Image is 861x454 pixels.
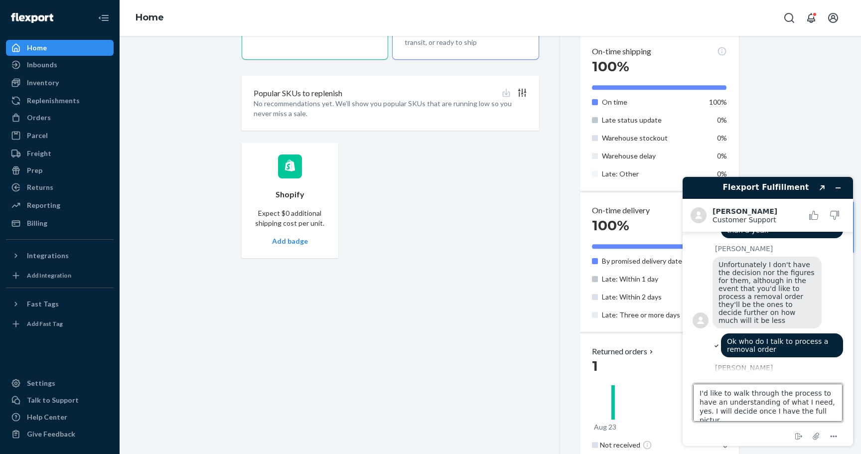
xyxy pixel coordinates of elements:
[94,8,114,28] button: Close Navigation
[6,375,114,391] a: Settings
[27,200,60,210] div: Reporting
[602,274,700,284] p: Late: Within 1 day
[592,217,629,234] span: 100%
[27,113,51,123] div: Orders
[15,89,224,103] p: The purpose of this report is to
[27,378,55,388] div: Settings
[6,128,114,144] a: Parcel
[592,357,598,374] span: 1
[592,58,629,75] span: 100%
[594,422,616,432] p: Aug 23
[602,310,700,320] p: Late: Three or more days
[6,215,114,231] a: Billing
[675,169,861,454] iframe: Find more information here
[6,426,114,442] button: Give Feedback
[779,8,799,28] button: Open Search Box
[602,133,700,143] p: Warehouse stockout
[27,43,47,53] div: Home
[600,440,702,450] div: Not received
[602,169,700,179] p: Late: Other
[30,118,224,147] li: enable the seller and Flexport to reconcile shipments, and
[592,346,655,357] button: Returned orders
[27,395,79,405] div: Talk to Support
[405,27,526,47] p: No shipments receiving, forwarding, in transit, or ready to ship
[272,236,308,246] button: Add badge
[128,3,172,32] ol: breadcrumbs
[27,60,57,70] div: Inbounds
[27,429,75,439] div: Give Feedback
[6,40,114,56] a: Home
[6,316,114,332] a: Add Fast Tag
[27,149,51,158] div: Freight
[6,197,114,213] a: Reporting
[6,162,114,178] a: Prep
[27,271,71,280] div: Add Integration
[6,248,114,264] button: Integrations
[602,256,700,266] p: By promised delivery date
[717,116,727,124] span: 0%
[602,151,700,161] p: Warehouse delay
[276,189,304,200] p: Shopify
[136,12,164,23] a: Home
[15,218,224,347] p: A seller creates shipping plans in Flexport Portal to send inventory to Flexport. Every shipping ...
[27,412,67,422] div: Help Center
[6,146,114,161] a: Freight
[6,409,114,425] a: Help Center
[15,20,224,53] div: 991 Inbounds - Shipping Plan Reconciliation Report V2
[602,292,700,302] p: Late: Within 2 days
[11,13,53,23] img: Flexport logo
[6,57,114,73] a: Inbounds
[30,152,224,181] li: serve as a source of truth on all shipment data for the seller at the time at which it's generated.
[27,96,80,106] div: Replenishments
[6,110,114,126] a: Orders
[592,46,651,57] p: On-time shipping
[823,8,843,28] button: Open account menu
[27,218,47,228] div: Billing
[27,299,59,309] div: Fast Tags
[6,392,114,408] button: Talk to Support
[801,8,821,28] button: Open notifications
[6,296,114,312] button: Fast Tags
[27,131,48,141] div: Parcel
[6,75,114,91] a: Inventory
[602,115,700,125] p: Late status update
[6,93,114,109] a: Replenishments
[254,99,527,119] p: No recommendations yet. We’ll show you popular SKUs that are running low so you never miss a sale.
[27,182,53,192] div: Returns
[6,268,114,284] a: Add Integration
[254,88,342,99] p: Popular SKUs to replenish
[27,319,63,328] div: Add Fast Tag
[27,78,59,88] div: Inventory
[22,7,42,16] span: Chat
[592,205,650,216] p: On-time delivery
[15,195,224,213] h2: Report Description
[15,66,224,84] h2: Report Purpose
[6,179,114,195] a: Returns
[709,98,727,106] span: 100%
[717,134,727,142] span: 0%
[602,97,700,107] p: On time
[27,165,42,175] div: Prep
[717,151,727,160] span: 0%
[27,251,69,261] div: Integrations
[254,208,326,228] p: Expect $0 additional shipping cost per unit.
